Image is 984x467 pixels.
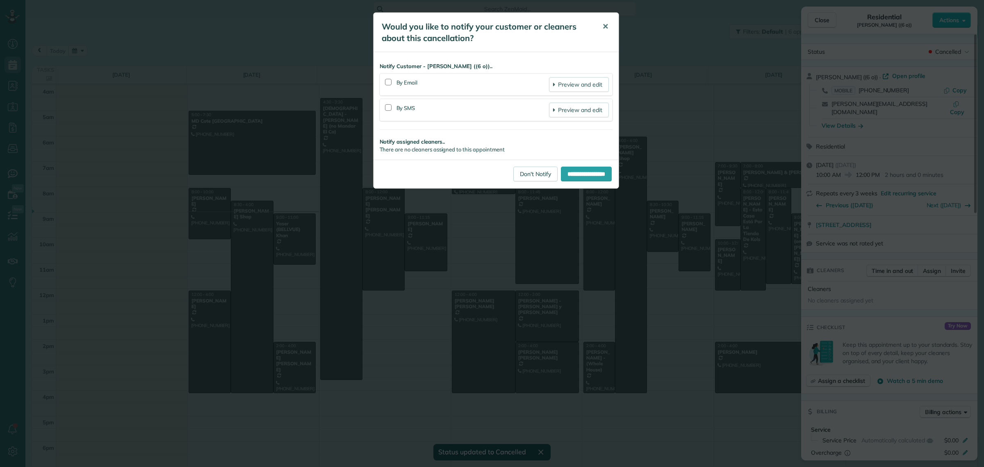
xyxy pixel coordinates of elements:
div: By Email [396,77,549,92]
a: Preview and edit [549,77,608,92]
a: Preview and edit [549,103,608,117]
span: There are no cleaners assigned to this appointment [380,146,505,153]
strong: Notify Customer - [PERSON_NAME] ((6 o)).. [380,62,613,70]
strong: Notify assigned cleaners.. [380,138,613,146]
div: By SMS [396,103,549,117]
span: ✕ [602,22,608,31]
h5: Would you like to notify your customer or cleaners about this cancellation? [382,21,591,44]
a: Don't Notify [513,167,558,181]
